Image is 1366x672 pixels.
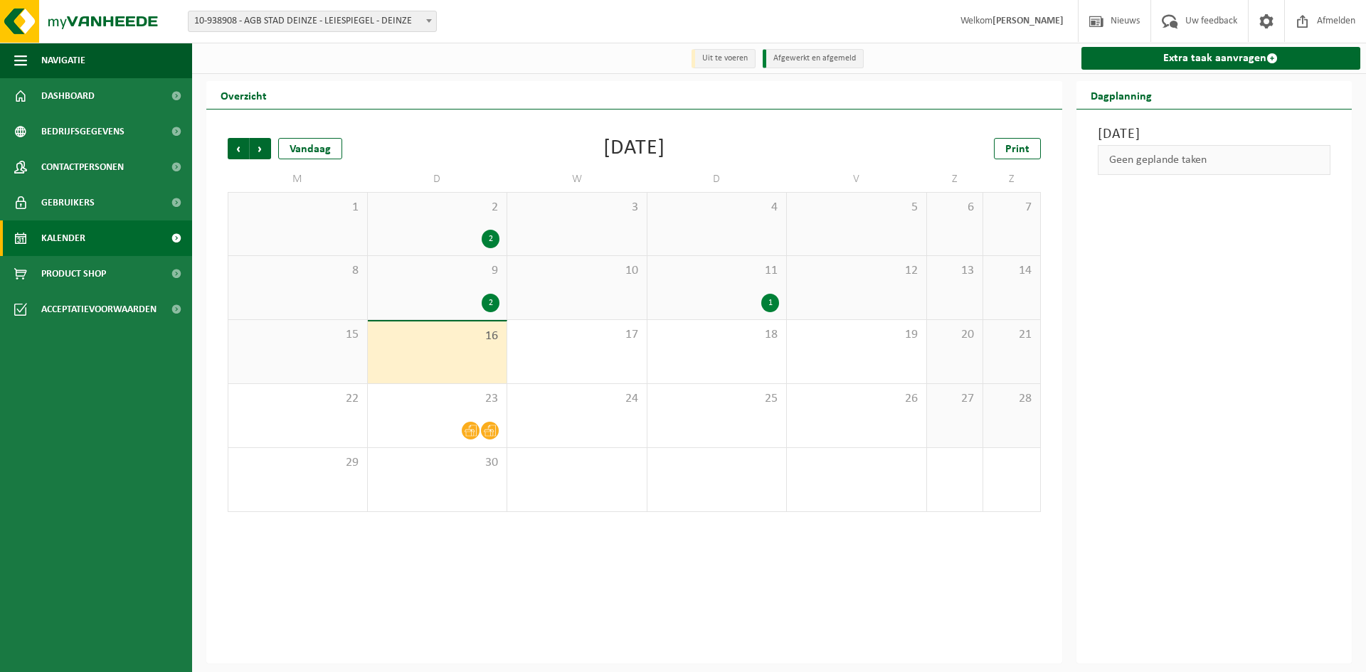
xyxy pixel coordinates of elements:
[934,391,976,407] span: 27
[692,49,756,68] li: Uit te voeren
[990,391,1032,407] span: 28
[206,81,281,109] h2: Overzicht
[41,43,85,78] span: Navigatie
[1076,81,1166,109] h2: Dagplanning
[787,166,927,192] td: V
[1005,144,1029,155] span: Print
[761,294,779,312] div: 1
[41,185,95,220] span: Gebruikers
[514,263,640,279] span: 10
[250,138,271,159] span: Volgende
[235,263,360,279] span: 8
[990,263,1032,279] span: 14
[514,200,640,215] span: 3
[794,200,919,215] span: 5
[655,391,780,407] span: 25
[375,455,500,471] span: 30
[235,200,360,215] span: 1
[934,263,976,279] span: 13
[655,263,780,279] span: 11
[763,49,864,68] li: Afgewerkt en afgemeld
[1098,124,1331,145] h3: [DATE]
[794,327,919,343] span: 19
[794,263,919,279] span: 12
[990,200,1032,215] span: 7
[41,220,85,256] span: Kalender
[375,391,500,407] span: 23
[647,166,788,192] td: D
[375,200,500,215] span: 2
[507,166,647,192] td: W
[375,329,500,344] span: 16
[278,138,342,159] div: Vandaag
[927,166,984,192] td: Z
[41,256,106,292] span: Product Shop
[228,166,368,192] td: M
[514,327,640,343] span: 17
[983,166,1040,192] td: Z
[482,230,499,248] div: 2
[1098,145,1331,175] div: Geen geplande taken
[41,114,125,149] span: Bedrijfsgegevens
[992,16,1064,26] strong: [PERSON_NAME]
[235,391,360,407] span: 22
[41,78,95,114] span: Dashboard
[934,327,976,343] span: 20
[228,138,249,159] span: Vorige
[794,391,919,407] span: 26
[188,11,437,32] span: 10-938908 - AGB STAD DEINZE - LEIESPIEGEL - DEINZE
[7,641,238,672] iframe: chat widget
[41,292,157,327] span: Acceptatievoorwaarden
[994,138,1041,159] a: Print
[990,327,1032,343] span: 21
[368,166,508,192] td: D
[655,200,780,215] span: 4
[655,327,780,343] span: 18
[603,138,665,159] div: [DATE]
[235,327,360,343] span: 15
[934,200,976,215] span: 6
[1081,47,1361,70] a: Extra taak aanvragen
[235,455,360,471] span: 29
[189,11,436,31] span: 10-938908 - AGB STAD DEINZE - LEIESPIEGEL - DEINZE
[375,263,500,279] span: 9
[482,294,499,312] div: 2
[41,149,124,185] span: Contactpersonen
[514,391,640,407] span: 24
